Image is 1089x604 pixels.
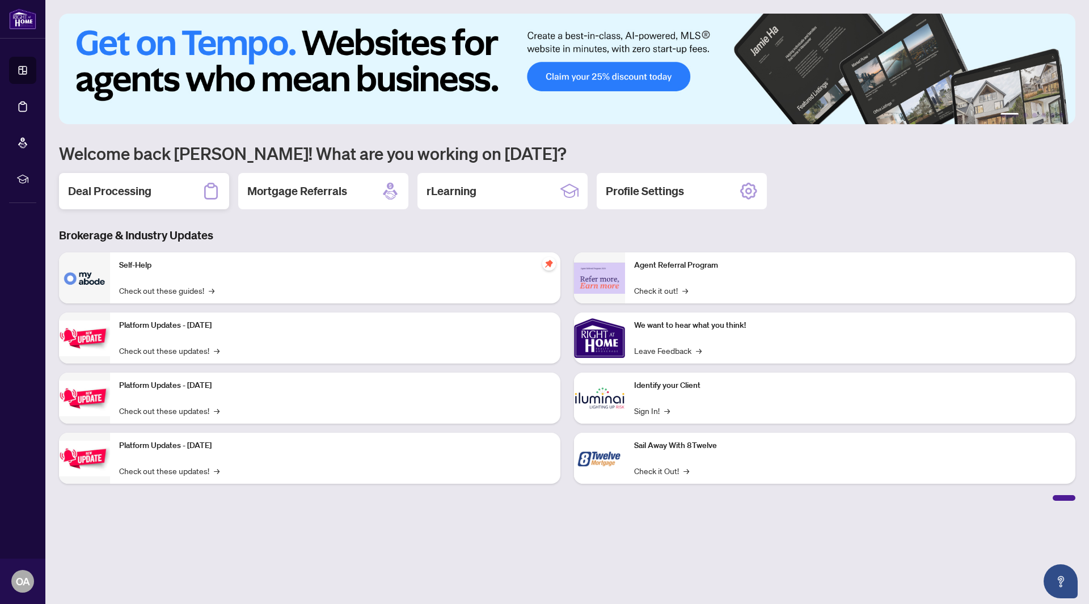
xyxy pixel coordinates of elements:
a: Check out these updates!→ [119,404,220,417]
span: → [682,284,688,297]
a: Check out these updates!→ [119,344,220,357]
p: Platform Updates - [DATE] [119,379,551,392]
img: Platform Updates - June 23, 2025 [59,441,110,476]
img: logo [9,9,36,29]
span: OA [16,573,30,589]
img: Identify your Client [574,373,625,424]
img: Slide 0 [59,14,1075,124]
a: Check out these guides!→ [119,284,214,297]
span: → [214,404,220,417]
button: 5 [1050,113,1055,117]
h2: rLearning [427,183,476,199]
a: Check it out!→ [634,284,688,297]
button: 1 [1001,113,1019,117]
h1: Welcome back [PERSON_NAME]! What are you working on [DATE]? [59,142,1075,164]
button: 4 [1041,113,1046,117]
img: Self-Help [59,252,110,303]
button: Open asap [1044,564,1078,598]
h3: Brokerage & Industry Updates [59,227,1075,243]
span: → [683,464,689,477]
img: We want to hear what you think! [574,312,625,364]
p: Platform Updates - [DATE] [119,319,551,332]
span: → [209,284,214,297]
p: Platform Updates - [DATE] [119,440,551,452]
p: We want to hear what you think! [634,319,1066,332]
img: Agent Referral Program [574,263,625,294]
button: 2 [1023,113,1028,117]
a: Leave Feedback→ [634,344,702,357]
span: → [214,344,220,357]
img: Sail Away With 8Twelve [574,433,625,484]
a: Check it Out!→ [634,464,689,477]
button: 6 [1060,113,1064,117]
span: pushpin [542,257,556,271]
h2: Deal Processing [68,183,151,199]
p: Sail Away With 8Twelve [634,440,1066,452]
h2: Profile Settings [606,183,684,199]
img: Platform Updates - July 8, 2025 [59,381,110,416]
h2: Mortgage Referrals [247,183,347,199]
button: 3 [1032,113,1037,117]
p: Identify your Client [634,379,1066,392]
span: → [696,344,702,357]
a: Sign In!→ [634,404,670,417]
a: Check out these updates!→ [119,464,220,477]
span: → [214,464,220,477]
p: Self-Help [119,259,551,272]
p: Agent Referral Program [634,259,1066,272]
span: → [664,404,670,417]
img: Platform Updates - July 21, 2025 [59,320,110,356]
